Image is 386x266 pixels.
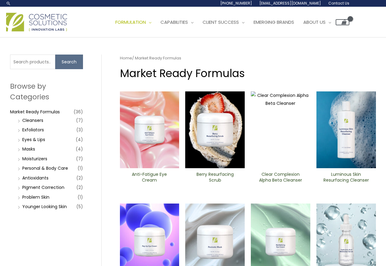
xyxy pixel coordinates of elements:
[76,202,83,211] span: (5)
[22,146,35,152] a: Masks
[256,172,305,185] a: Clear Complexion Alpha Beta ​Cleanser
[120,55,376,62] nav: Breadcrumb
[120,55,132,61] a: Home
[76,174,83,182] span: (2)
[10,55,55,69] input: Search products…
[22,117,43,123] a: Cleansers
[203,19,239,25] span: Client Success
[22,194,49,200] a: Problem Skin
[125,172,174,183] h2: Anti-Fatigue Eye Cream
[115,19,146,25] span: Formulation
[328,1,349,6] span: Contact Us
[190,172,240,185] a: Berry Resurfacing Scrub
[78,193,83,201] span: (1)
[76,135,83,144] span: (4)
[22,137,45,143] a: Eyes & Lips
[259,1,321,6] span: [EMAIL_ADDRESS][DOMAIN_NAME]
[256,172,305,183] h2: Clear Complexion Alpha Beta ​Cleanser
[55,55,83,69] button: Search
[111,13,156,31] a: Formulation
[76,116,83,125] span: (7)
[220,1,252,6] span: [PHONE_NUMBER]
[22,184,64,190] a: PIgment Correction
[106,13,349,31] nav: Site Navigation
[190,172,240,183] h2: Berry Resurfacing Scrub
[6,13,67,31] img: Cosmetic Solutions Logo
[120,91,179,168] img: Anti Fatigue Eye Cream
[161,19,188,25] span: Capabilities
[74,108,83,116] span: (36)
[254,19,294,25] span: Emerging Brands
[76,154,83,163] span: (7)
[249,13,299,31] a: Emerging Brands
[322,172,371,185] a: Luminous Skin Resurfacing ​Cleanser
[156,13,198,31] a: Capabilities
[316,91,376,168] img: Luminous Skin Resurfacing ​Cleanser
[76,126,83,134] span: (3)
[78,164,83,172] span: (1)
[10,81,83,102] h2: Browse by Categories
[299,13,336,31] a: About Us
[336,19,349,25] a: View Shopping Cart, empty
[22,127,44,133] a: Exfoliators
[22,156,47,162] a: Moisturizers
[322,172,371,183] h2: Luminous Skin Resurfacing ​Cleanser
[120,66,376,81] h1: Market Ready Formulas
[22,165,68,171] a: Personal & Body Care
[10,109,60,115] a: Market Ready Formulas
[198,13,249,31] a: Client Success
[22,175,49,181] a: Antioxidants
[6,1,11,6] a: Search icon link
[76,145,83,153] span: (4)
[185,91,245,168] img: Berry Resurfacing Scrub
[22,204,67,210] a: Younger Looking Skin
[303,19,326,25] span: About Us
[76,183,83,192] span: (2)
[125,172,174,185] a: Anti-Fatigue Eye Cream
[251,91,310,168] img: Clear Complexion Alpha Beta ​Cleanser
